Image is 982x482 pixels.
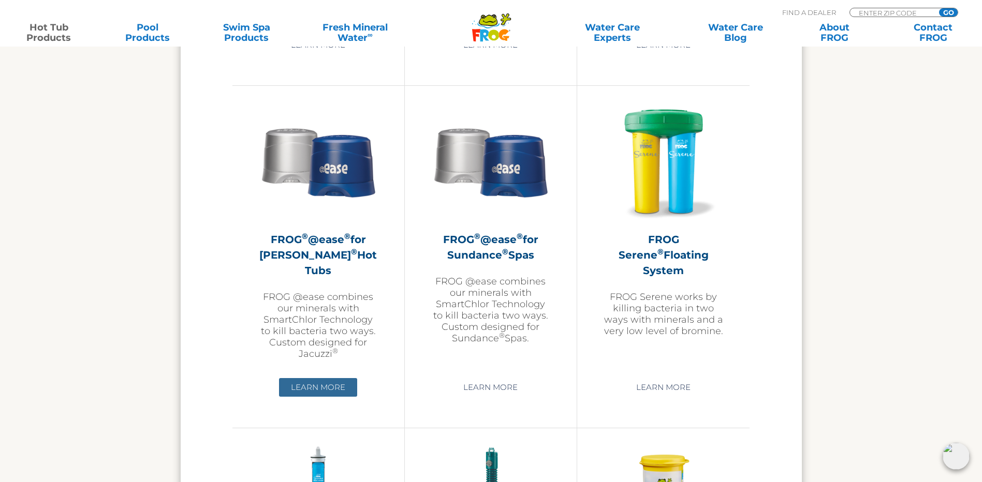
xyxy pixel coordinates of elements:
[624,378,702,397] a: Learn More
[550,22,675,43] a: Water CareExperts
[368,31,373,39] sup: ∞
[796,22,873,43] a: AboutFROG
[943,443,970,470] img: openIcon
[344,231,350,241] sup: ®
[697,22,774,43] a: Water CareBlog
[604,101,724,221] img: hot-tub-product-serene-floater-300x300.png
[858,8,928,17] input: Zip Code Form
[499,331,505,339] sup: ®
[657,247,664,257] sup: ®
[474,231,480,241] sup: ®
[351,247,357,257] sup: ®
[258,291,378,359] p: FROG @ease combines our minerals with SmartChlor Technology to kill bacteria two ways. Custom des...
[939,8,958,17] input: GO
[431,276,551,344] p: FROG @ease combines our minerals with SmartChlor Technology to kill bacteria two ways. Custom des...
[258,232,378,278] h2: FROG @ease for [PERSON_NAME] Hot Tubs
[307,22,403,43] a: Fresh MineralWater∞
[502,247,508,257] sup: ®
[603,232,724,278] h2: FROG Serene Floating System
[258,101,378,221] img: Sundance-cartridges-2-300x300.png
[10,22,87,43] a: Hot TubProducts
[332,347,338,355] sup: ®
[258,101,378,370] a: FROG®@ease®for [PERSON_NAME]®Hot TubsFROG @ease combines our minerals with SmartChlor Technology ...
[603,291,724,337] p: FROG Serene works by killing bacteria in two ways with minerals and a very low level of bromine.
[451,378,530,397] a: Learn More
[431,101,551,221] img: Sundance-cartridges-2-300x300.png
[517,231,523,241] sup: ®
[109,22,186,43] a: PoolProducts
[431,232,551,263] h2: FROG @ease for Sundance Spas
[782,8,836,17] p: Find A Dealer
[431,101,551,370] a: FROG®@ease®for Sundance®SpasFROG @ease combines our minerals with SmartChlor Technology to kill b...
[208,22,285,43] a: Swim SpaProducts
[302,231,308,241] sup: ®
[603,101,724,370] a: FROG Serene®Floating SystemFROG Serene works by killing bacteria in two ways with minerals and a ...
[895,22,972,43] a: ContactFROG
[279,378,357,397] a: Learn More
